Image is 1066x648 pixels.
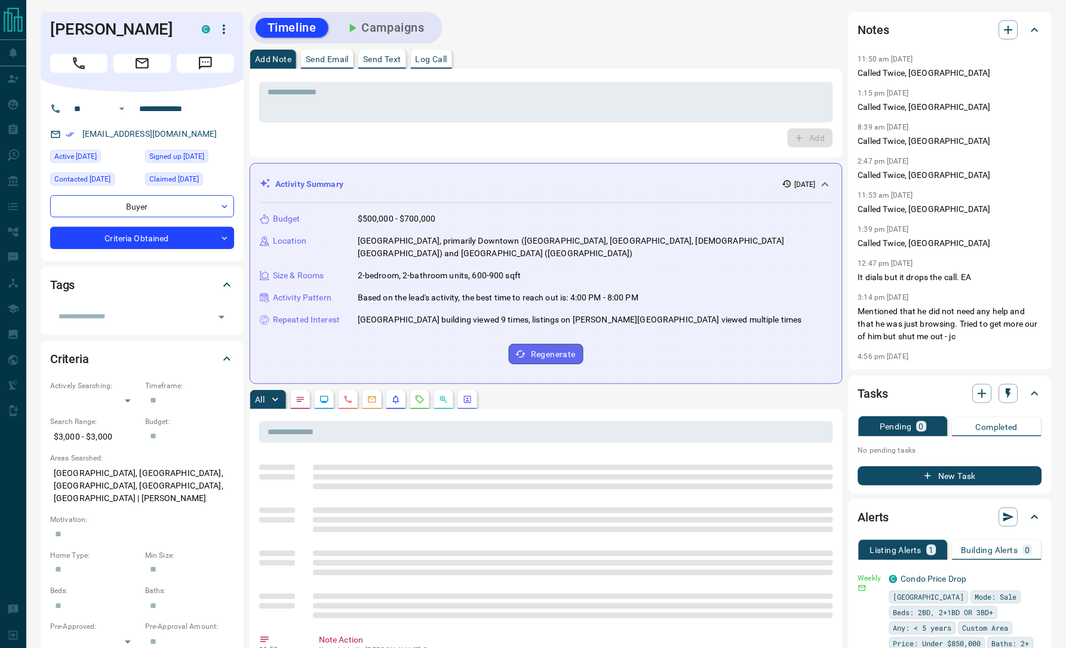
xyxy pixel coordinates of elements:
p: Min Size: [145,550,234,561]
span: Mode: Sale [975,591,1017,603]
p: Home Type: [50,550,139,561]
span: Call [50,54,107,73]
a: [EMAIL_ADDRESS][DOMAIN_NAME] [82,129,217,139]
span: Any: < 5 years [893,622,952,634]
p: Motivation: [50,514,234,525]
h2: Tasks [858,384,888,403]
div: Notes [858,16,1042,44]
span: Claimed [DATE] [149,173,199,185]
span: Custom Area [963,622,1009,634]
p: Based on the lead's activity, the best time to reach out is: 4:00 PM - 8:00 PM [358,291,638,304]
svg: Email Verified [66,130,74,139]
svg: Calls [343,395,353,404]
p: Called Twice, [GEOGRAPHIC_DATA] [858,169,1042,182]
p: Mentioned that he did not need any help and that he was just browsing. Tried to get more our of h... [858,305,1042,343]
p: Pre-Approved: [50,622,139,632]
button: Regenerate [509,344,583,364]
p: Pending [880,422,912,431]
p: 1 [929,546,934,554]
p: 8:39 am [DATE] [858,123,909,131]
svg: Emails [367,395,377,404]
p: Send Email [306,55,349,63]
div: Tags [50,271,234,299]
svg: Notes [296,395,305,404]
div: Alerts [858,503,1042,532]
div: Buyer [50,195,234,217]
p: Called Twice, [GEOGRAPHIC_DATA] [858,237,1042,250]
p: All [255,395,265,404]
span: Email [113,54,171,73]
svg: Listing Alerts [391,395,401,404]
p: Activity Pattern [273,291,331,304]
p: Search Range: [50,416,139,427]
button: Open [213,309,230,325]
p: 4:56 pm [DATE] [858,352,909,361]
p: Repeated Interest [273,314,340,326]
p: Add Note [255,55,291,63]
div: Fri May 23 2025 [50,173,139,189]
h2: Notes [858,20,889,39]
button: Timeline [256,18,328,38]
p: 1:15 pm [DATE] [858,89,909,97]
p: [DATE] [794,179,816,190]
span: Active [DATE] [54,151,97,162]
h2: Tags [50,275,75,294]
p: [GEOGRAPHIC_DATA], primarily Downtown ([GEOGRAPHIC_DATA], [GEOGRAPHIC_DATA], [DEMOGRAPHIC_DATA][G... [358,235,832,260]
p: Called Twice, [GEOGRAPHIC_DATA] [858,101,1042,113]
div: Wed Oct 08 2025 [50,150,139,167]
p: It dials but it drops the call. EA [858,271,1042,284]
div: condos.ca [889,575,898,583]
svg: Email [858,584,867,592]
button: Campaigns [333,18,437,38]
p: No pending tasks [858,441,1042,459]
p: Budget: [145,416,234,427]
p: [GEOGRAPHIC_DATA], [GEOGRAPHIC_DATA], [GEOGRAPHIC_DATA], [GEOGRAPHIC_DATA], [GEOGRAPHIC_DATA] | [... [50,463,234,508]
p: Note Action [319,634,828,647]
div: Fri May 23 2025 [145,173,234,189]
h1: [PERSON_NAME] [50,20,184,39]
p: Budget [273,213,300,225]
p: Listing Alerts [870,546,922,554]
h2: Criteria [50,349,89,368]
p: Weekly [858,573,882,584]
h2: Alerts [858,508,889,527]
p: 0 [1025,546,1030,554]
p: 1:39 pm [DATE] [858,225,909,234]
p: 11:50 am [DATE] [858,55,913,63]
p: Timeframe: [145,380,234,391]
p: [GEOGRAPHIC_DATA] building viewed 9 times, listings on [PERSON_NAME][GEOGRAPHIC_DATA] viewed mult... [358,314,802,326]
p: Called Twice, [GEOGRAPHIC_DATA] [858,67,1042,79]
p: Size & Rooms [273,269,324,282]
p: Location [273,235,306,247]
p: Areas Searched: [50,453,234,463]
svg: Requests [415,395,425,404]
p: Baths: [145,586,234,597]
p: 12:47 pm [DATE] [858,259,913,268]
p: Log Call [416,55,447,63]
div: Tasks [858,379,1042,408]
span: Beds: 2BD, 2+1BD OR 3BD+ [893,607,994,619]
svg: Lead Browsing Activity [320,395,329,404]
p: Called Twice, [GEOGRAPHIC_DATA] [858,203,1042,216]
p: Pre-Approval Amount: [145,622,234,632]
span: Message [177,54,234,73]
p: Called Twice, [GEOGRAPHIC_DATA] [858,135,1042,148]
p: 2-bedroom, 2-bathroom units, 600-900 sqft [358,269,521,282]
button: Open [115,102,129,116]
div: Criteria Obtained [50,227,234,249]
span: [GEOGRAPHIC_DATA] [893,591,964,603]
span: Signed up [DATE] [149,151,204,162]
div: Criteria [50,345,234,373]
p: Beds: [50,586,139,597]
p: 11:53 am [DATE] [858,191,913,199]
p: Activity Summary [275,178,343,191]
a: Condo Price Drop [901,575,967,584]
svg: Agent Actions [463,395,472,404]
p: Building Alerts [961,546,1018,554]
p: $3,000 - $3,000 [50,427,139,447]
p: 3:14 pm [DATE] [858,293,909,302]
div: condos.ca [202,25,210,33]
p: Actively Searching: [50,380,139,391]
p: Completed [976,423,1018,431]
p: 0 [919,422,924,431]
